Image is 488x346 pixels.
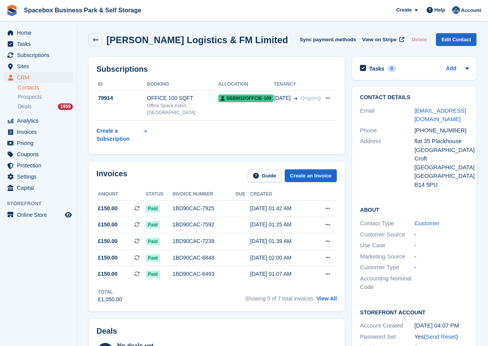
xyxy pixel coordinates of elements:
span: Create [396,6,412,14]
div: Customer Type [360,263,414,272]
div: - [414,252,469,261]
h2: Contact Details [360,95,469,101]
a: menu [4,72,73,83]
a: menu [4,115,73,126]
span: Home [17,27,63,38]
th: Amount [96,188,146,201]
span: Paid [146,238,160,245]
div: Email [360,106,414,124]
div: [GEOGRAPHIC_DATA] [414,172,469,181]
div: Accounting Nominal Code [360,274,414,292]
span: Paid [146,270,160,278]
div: 1BD90CAC-6848 [172,254,235,262]
th: Allocation [218,78,274,91]
span: Settings [17,171,63,182]
div: [DATE] 02:00 AM [250,254,313,262]
span: Sites [17,61,63,72]
a: menu [4,39,73,49]
span: Prospects [18,93,42,101]
span: Help [434,6,445,14]
span: Pricing [17,138,63,149]
div: Phone [360,126,414,135]
span: Paid [146,254,160,262]
div: [DATE] 01:39 AM [250,237,313,245]
div: [DATE] 01:07 AM [250,270,313,278]
div: Total [98,289,122,295]
button: Delete [409,33,430,46]
img: Daud [452,6,460,14]
a: Contacts [18,84,73,91]
th: Status [146,188,173,201]
a: Edit Contact [436,33,476,46]
th: Tenancy [274,78,321,91]
div: 1BD90CAC-7238 [172,237,235,245]
span: Storefront [7,200,77,208]
div: 1959 [58,103,73,110]
div: [DATE] 04:07 PM [414,321,469,330]
div: 1BD90CAC-6493 [172,270,235,278]
th: Created [250,188,313,201]
h2: [PERSON_NAME] Logistics & FM Limited [106,35,288,45]
div: Password Set [360,332,414,341]
img: stora-icon-8386f47178a22dfd0bd8f6a31ec36ba5ce8667c1dd55bd0f319d3a0aa187defe.svg [6,5,18,16]
a: Prospects [18,93,73,101]
span: Online Store [17,209,63,220]
span: Paid [146,205,160,213]
span: SBBM32OFFCIE-109 [218,95,274,102]
a: Guide [248,169,282,182]
div: 79914 [96,94,147,102]
a: menu [4,182,73,193]
span: Protection [17,160,63,171]
div: Customer Source [360,230,414,239]
span: Subscriptions [17,50,63,61]
a: menu [4,27,73,38]
a: View on Stripe [359,33,406,46]
div: 1BD90CAC-7592 [172,221,235,229]
span: £150.00 [98,270,118,278]
div: [GEOGRAPHIC_DATA] [414,163,469,172]
div: [DATE] 01:42 AM [250,204,313,213]
span: CRM [17,72,63,83]
span: £150.00 [98,221,118,229]
a: menu [4,138,73,149]
div: [DATE] 01:25 AM [250,221,313,229]
div: Marketing Source [360,252,414,261]
span: £150.00 [98,254,118,262]
span: Account [461,7,481,14]
a: menu [4,149,73,160]
div: Office Space Aston, [GEOGRAPHIC_DATA] [147,102,218,116]
th: Invoice number [172,188,235,201]
th: Due [235,188,250,201]
div: - [414,263,469,272]
div: Contact Type [360,219,414,228]
span: Paid [146,221,160,229]
a: menu [4,127,73,137]
h2: Invoices [96,169,127,182]
span: £150.00 [98,237,118,245]
h2: Subscriptions [96,65,337,74]
div: B14 5PU [414,181,469,189]
a: Spacebox Business Park & Self Storage [21,4,144,17]
a: Create a Subscription [96,124,147,146]
span: Ongoing [301,95,321,101]
span: £150.00 [98,204,118,213]
div: 0 [387,65,396,72]
div: OFFICE 100 SQFT [147,94,218,102]
h2: Deals [96,327,117,336]
a: menu [4,61,73,72]
a: Deals 1959 [18,103,73,111]
a: menu [4,50,73,61]
a: [EMAIL_ADDRESS][DOMAIN_NAME] [414,107,466,123]
div: Use Case [360,241,414,250]
h2: About [360,206,469,213]
a: menu [4,160,73,171]
div: flat 35 Plackhouse [GEOGRAPHIC_DATA] Croft [414,137,469,163]
span: Coupons [17,149,63,160]
div: Yes [414,332,469,341]
div: - [414,230,469,239]
h2: Tasks [369,65,384,72]
div: Address [360,137,414,189]
span: [DATE] [274,94,290,102]
span: Capital [17,182,63,193]
div: - [414,241,469,250]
